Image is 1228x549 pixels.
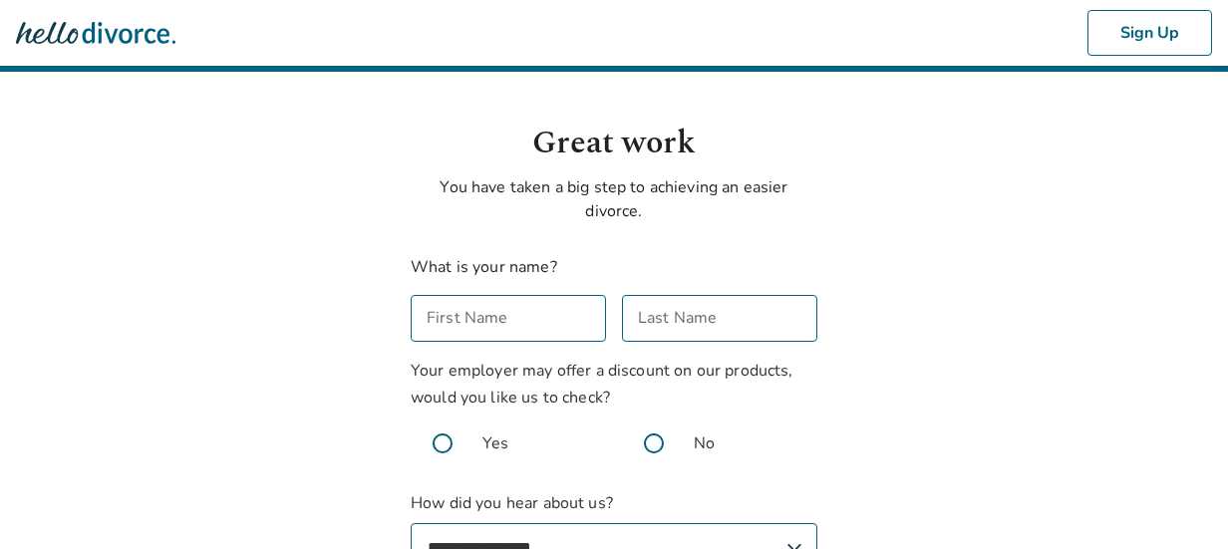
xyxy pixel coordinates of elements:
[1087,10,1212,56] button: Sign Up
[16,13,175,53] img: Hello Divorce Logo
[1128,453,1228,549] iframe: Chat Widget
[411,120,817,167] h1: Great work
[411,175,817,223] p: You have taken a big step to achieving an easier divorce.
[411,256,557,278] label: What is your name?
[694,431,715,455] span: No
[482,431,508,455] span: Yes
[411,360,793,409] span: Your employer may offer a discount on our products, would you like us to check?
